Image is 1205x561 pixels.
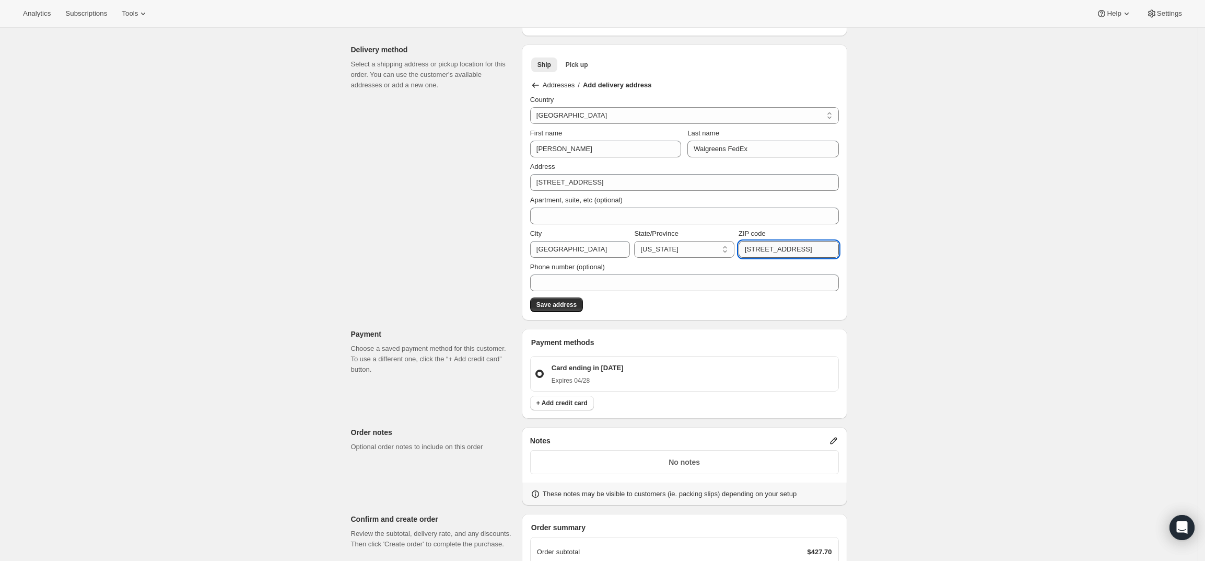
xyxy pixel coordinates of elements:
p: Confirm and create order [351,514,513,524]
button: Analytics [17,6,57,21]
span: Country [530,96,554,104]
p: Order subtotal [537,547,580,557]
span: Subscriptions [65,9,107,18]
button: Help [1090,6,1138,21]
div: / [530,80,839,90]
p: $427.70 [808,547,832,557]
p: Select a shipping address or pickup location for this order. You can use the customer's available... [351,59,513,90]
p: Choose a saved payment method for this customer. To use a different one, click the “+ Add credit ... [351,344,513,375]
p: Review the subtotal, delivery rate, and any discounts. Then click 'Create order' to complete the ... [351,529,513,549]
p: Optional order notes to include on this order [351,442,513,452]
p: Order summary [531,522,839,533]
p: These notes may be visible to customers (ie. packing slips) depending on your setup [543,489,797,499]
span: Apartment, suite, etc (optional) [530,196,623,204]
p: Delivery method [351,44,513,55]
p: Add delivery address [583,80,652,90]
span: Tools [122,9,138,18]
p: Payment [351,329,513,339]
span: First name [530,129,562,137]
p: Addresses [543,80,575,90]
span: Help [1107,9,1121,18]
span: Save address [536,301,577,309]
span: Pick up [566,61,588,69]
p: Payment methods [531,337,839,348]
p: Card ending in [DATE] [552,363,624,373]
p: No notes [537,457,832,467]
span: Address [530,163,555,170]
span: ZIP code [739,230,766,237]
span: Ship [537,61,551,69]
span: State/Province [634,230,678,237]
button: Save address [530,297,583,312]
p: Expires 04/28 [552,376,624,385]
span: Phone number (optional) [530,263,605,271]
p: Order notes [351,427,513,438]
span: Last name [687,129,719,137]
div: Open Intercom Messenger [1169,515,1195,540]
span: Analytics [23,9,51,18]
button: Tools [115,6,155,21]
span: City [530,230,542,237]
span: Settings [1157,9,1182,18]
button: Settings [1140,6,1188,21]
button: + Add credit card [530,396,594,410]
span: + Add credit card [536,399,588,407]
span: Notes [530,436,551,446]
button: Subscriptions [59,6,113,21]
